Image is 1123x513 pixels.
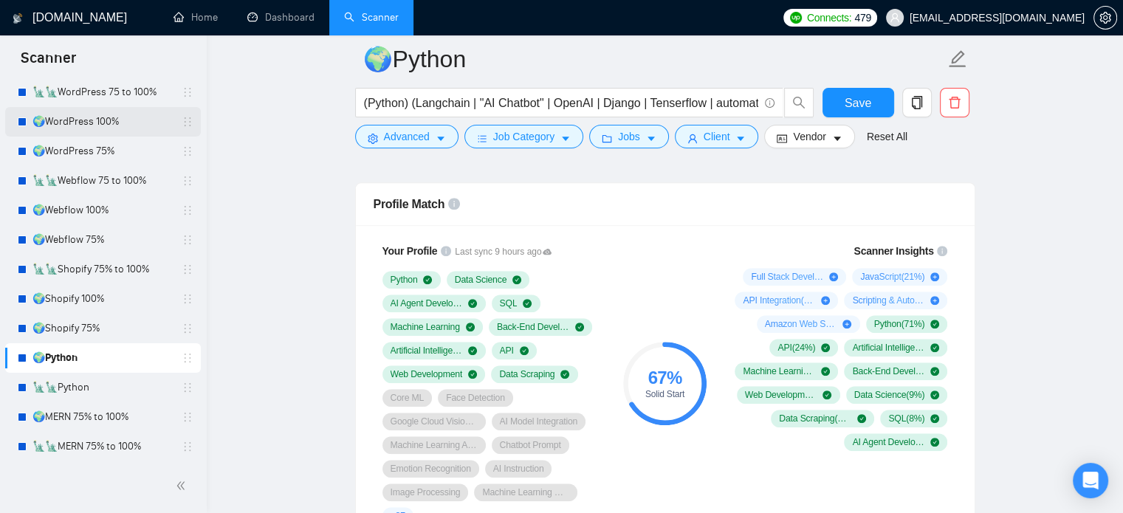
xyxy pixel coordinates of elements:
[464,125,583,148] button: barsJob Categorycaret-down
[822,88,894,117] button: Save
[930,343,939,352] span: check-circle
[32,373,173,402] a: 🗽🗽Python
[182,204,193,216] span: holder
[13,7,23,30] img: logo
[477,133,487,144] span: bars
[497,321,569,333] span: Back-End Development
[32,196,173,225] a: 🌍Webflow 100%
[745,389,817,401] span: Web Development ( 9 %)
[743,365,815,377] span: Machine Learning ( 21 %)
[363,41,945,78] input: Scanner name...
[930,296,939,305] span: plus-circle
[391,486,461,498] span: Image Processing
[32,78,173,107] a: 🗽🗽WordPress 75 to 100%
[857,414,866,423] span: check-circle
[355,125,459,148] button: settingAdvancedcaret-down
[482,486,569,498] span: Machine Learning Model
[623,369,707,387] div: 67 %
[391,392,425,404] span: Core ML
[852,295,924,306] span: Scripting & Automation ( 12 %)
[618,128,640,145] span: Jobs
[888,413,924,424] span: SQL ( 8 %)
[821,296,830,305] span: plus-circle
[779,413,851,424] span: Data Scraping ( 9 %)
[174,11,218,24] a: homeHome
[391,345,463,357] span: Artificial Intelligence
[182,382,193,393] span: holder
[391,368,463,380] span: Web Development
[368,133,378,144] span: setting
[391,274,418,286] span: Python
[589,125,669,148] button: folderJobscaret-down
[423,275,432,284] span: check-circle
[852,436,924,448] span: AI Agent Development ( 6 %)
[182,116,193,128] span: holder
[602,133,612,144] span: folder
[512,275,521,284] span: check-circle
[687,133,698,144] span: user
[182,145,193,157] span: holder
[391,416,478,427] span: Google Cloud Vision API
[890,13,900,23] span: user
[854,10,870,26] span: 479
[765,98,775,108] span: info-circle
[941,96,969,109] span: delete
[493,128,554,145] span: Job Category
[930,390,939,399] span: check-circle
[1073,463,1108,498] div: Open Intercom Messenger
[500,416,578,427] span: AI Model Integration
[821,343,830,352] span: check-circle
[940,88,969,117] button: delete
[455,274,506,286] span: Data Science
[391,439,478,451] span: Machine Learning Algorithm
[1094,12,1116,24] span: setting
[902,88,932,117] button: copy
[32,432,173,461] a: 🗽🗽MERN 75% to 100%
[32,166,173,196] a: 🗽🗽Webflow 75 to 100%
[764,125,854,148] button: idcardVendorcaret-down
[391,297,463,309] span: AI Agent Development
[930,320,939,328] span: check-circle
[784,88,814,117] button: search
[466,323,475,331] span: check-circle
[937,246,947,256] span: info-circle
[455,245,552,259] span: Last sync 9 hours ago
[860,271,924,283] span: JavaScript ( 21 %)
[182,352,193,364] span: holder
[468,299,477,308] span: check-circle
[854,246,933,256] span: Scanner Insights
[842,320,851,328] span: plus-circle
[32,343,173,373] a: 🌍Python
[948,49,967,69] span: edit
[182,175,193,187] span: holder
[777,342,815,354] span: API ( 24 %)
[446,392,505,404] span: Face Detection
[743,295,815,306] span: API Integration ( 13 %)
[499,368,554,380] span: Data Scraping
[382,245,438,257] span: Your Profile
[807,10,851,26] span: Connects:
[32,402,173,432] a: 🌍MERN 75% to 100%
[32,255,173,284] a: 🗽🗽Shopify 75% to 100%
[793,128,825,145] span: Vendor
[448,198,460,210] span: info-circle
[520,346,529,355] span: check-circle
[735,133,746,144] span: caret-down
[9,47,88,78] span: Scanner
[751,271,823,283] span: Full Stack Development ( 31 %)
[32,225,173,255] a: 🌍Webflow 75%
[822,390,831,399] span: check-circle
[930,414,939,423] span: check-circle
[821,367,830,376] span: check-circle
[560,133,571,144] span: caret-down
[441,246,451,256] span: info-circle
[182,441,193,452] span: holder
[32,137,173,166] a: 🌍WordPress 75%
[364,94,758,112] input: Search Freelance Jobs...
[930,438,939,447] span: check-circle
[832,133,842,144] span: caret-down
[247,11,315,24] a: dashboardDashboard
[468,370,477,379] span: check-circle
[704,128,730,145] span: Client
[32,314,173,343] a: 🌍Shopify 75%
